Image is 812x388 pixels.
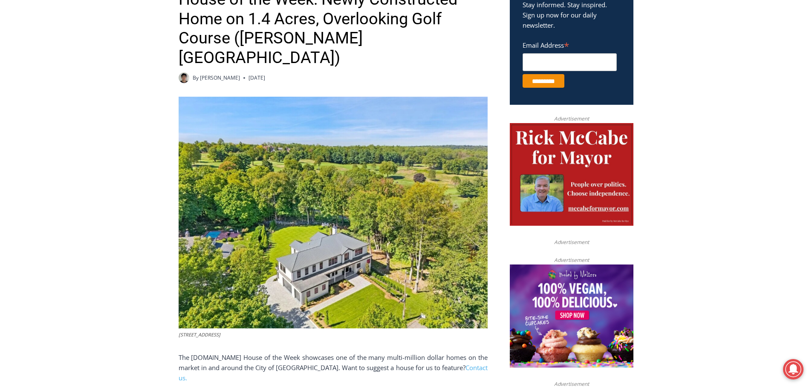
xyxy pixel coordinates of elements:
[510,123,633,226] img: McCabe for Mayor
[510,264,633,368] img: Baked by Melissa
[193,74,199,82] span: By
[223,85,395,104] span: Intern @ [DOMAIN_NAME]
[546,115,598,123] span: Advertisement
[179,97,488,328] img: 11 Boxwood Lane, Rye
[523,37,617,52] label: Email Address
[249,74,265,82] time: [DATE]
[546,380,598,388] span: Advertisement
[546,238,598,246] span: Advertisement
[179,352,488,383] p: The [DOMAIN_NAME] House of the Week showcases one of the many multi-million dollar homes on the m...
[215,0,403,83] div: "[PERSON_NAME] and I covered the [DATE] Parade, which was a really eye opening experience as I ha...
[179,72,189,83] img: Patel, Devan - bio cropped 200x200
[179,331,488,339] figcaption: [STREET_ADDRESS]
[179,72,189,83] a: Author image
[200,74,240,81] a: [PERSON_NAME]
[546,256,598,264] span: Advertisement
[205,83,413,106] a: Intern @ [DOMAIN_NAME]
